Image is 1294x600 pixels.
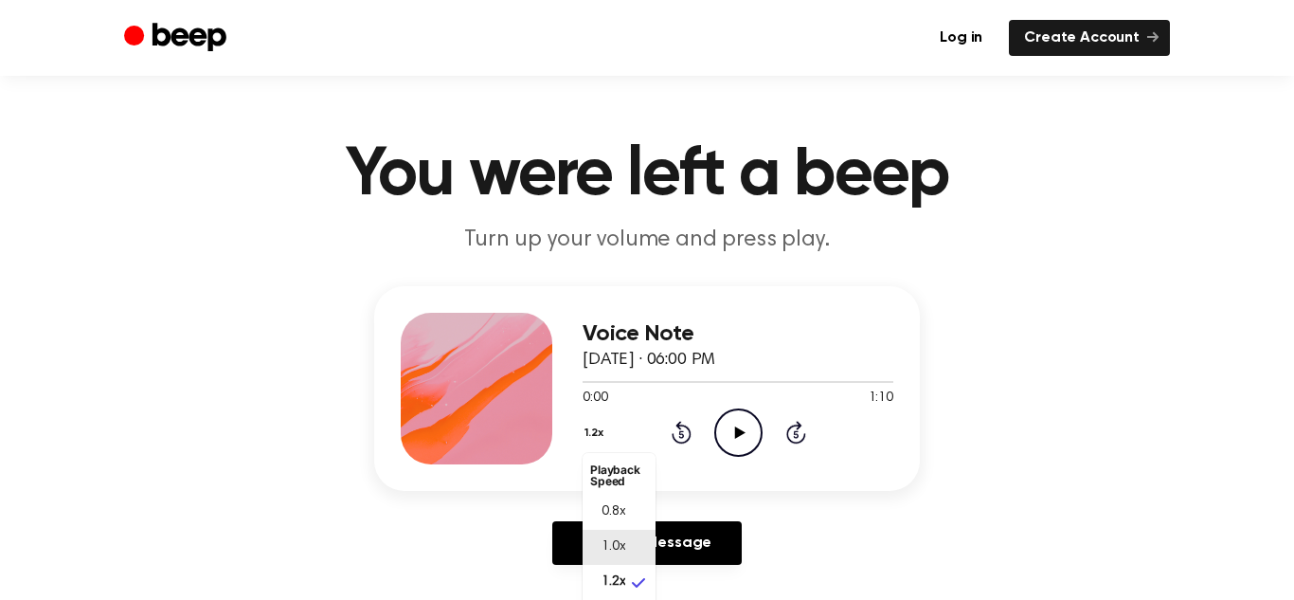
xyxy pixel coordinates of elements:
[602,573,625,592] span: 1.2x
[162,141,1132,209] h1: You were left a beep
[869,389,893,409] span: 1:10
[552,521,742,565] a: Reply to Message
[583,457,656,495] li: Playback Speed
[583,417,611,449] button: 1.2x
[1009,20,1170,56] a: Create Account
[583,352,715,369] span: [DATE] · 06:00 PM
[283,225,1011,256] p: Turn up your volume and press play.
[602,537,625,557] span: 1.0x
[583,389,607,409] span: 0:00
[124,20,231,57] a: Beep
[602,502,625,522] span: 0.8x
[925,20,997,56] a: Log in
[583,321,893,347] h3: Voice Note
